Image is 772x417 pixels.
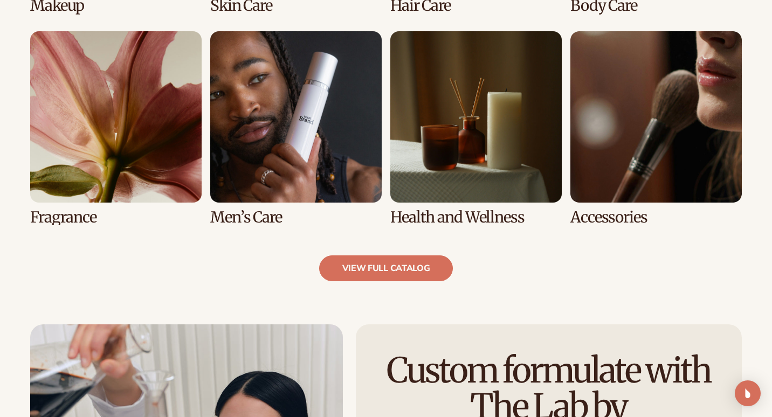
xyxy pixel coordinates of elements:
[390,31,562,226] div: 7 / 8
[210,31,382,226] div: 6 / 8
[570,31,742,226] div: 8 / 8
[735,380,761,406] div: Open Intercom Messenger
[30,31,202,226] div: 5 / 8
[319,255,453,281] a: view full catalog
